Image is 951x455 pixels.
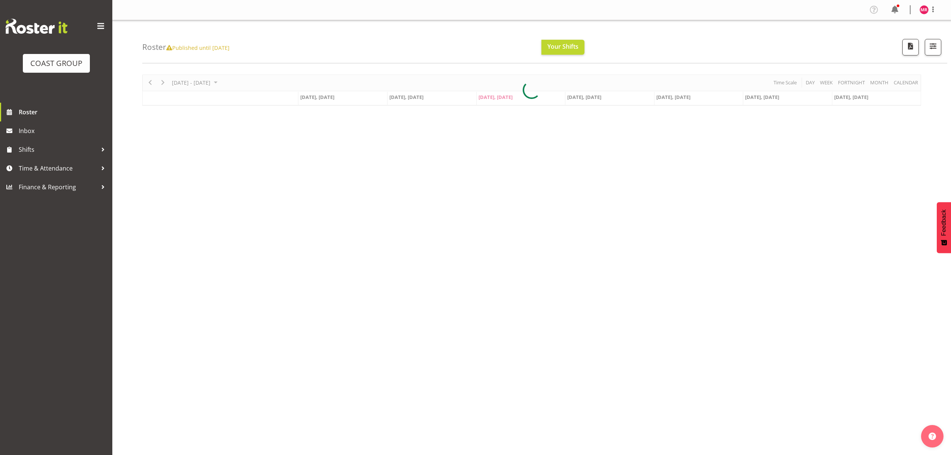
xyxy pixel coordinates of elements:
span: Published until [DATE] [166,44,230,51]
span: Roster [19,106,109,118]
img: Rosterit website logo [6,19,67,34]
span: Finance & Reporting [19,181,97,193]
div: COAST GROUP [30,58,82,69]
span: Feedback [941,210,947,236]
button: Your Shifts [541,40,584,55]
span: Inbox [19,125,109,136]
button: Feedback - Show survey [937,202,951,253]
span: Time & Attendance [19,163,97,174]
img: help-xxl-2.png [929,433,936,440]
span: Shifts [19,144,97,155]
img: mathew-rolle10807.jpg [920,5,929,14]
button: Download a PDF of the roster according to the set date range. [902,39,919,55]
button: Filter Shifts [925,39,941,55]
h4: Roster [142,43,230,51]
span: Your Shifts [547,42,578,51]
